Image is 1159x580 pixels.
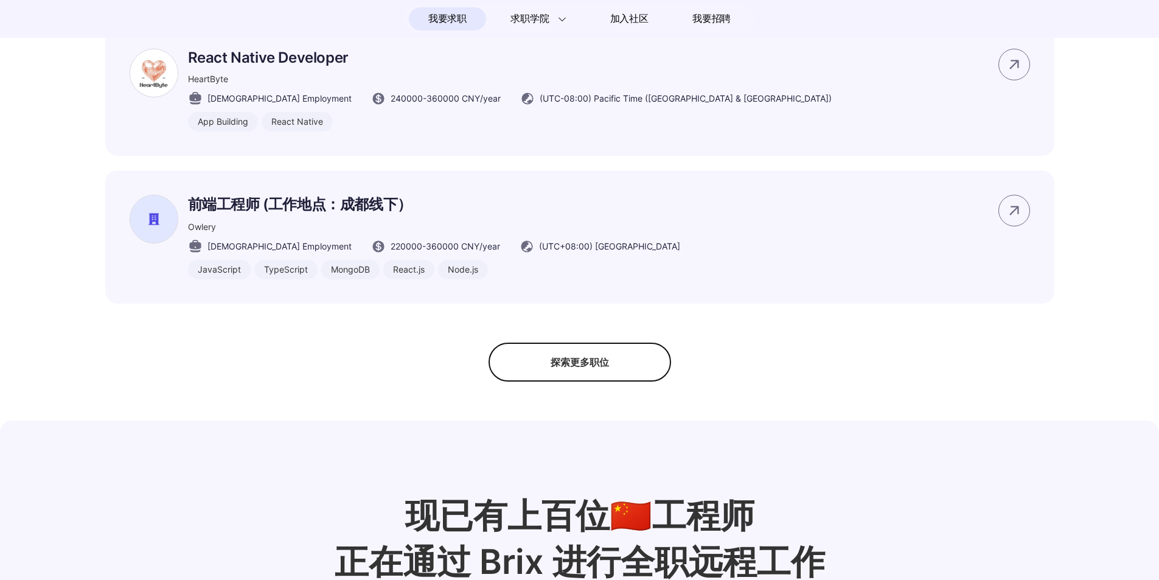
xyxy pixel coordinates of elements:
[254,260,318,279] div: TypeScript
[540,92,832,105] span: (UTC-08:00) Pacific Time ([GEOGRAPHIC_DATA] & [GEOGRAPHIC_DATA])
[539,240,680,253] span: (UTC+08:00) [GEOGRAPHIC_DATA]
[207,92,352,105] span: [DEMOGRAPHIC_DATA] Employment
[692,12,731,26] span: 我要招聘
[188,260,251,279] div: JavaScript
[188,74,228,84] span: HeartByte
[262,112,333,131] div: React Native
[438,260,488,279] div: Node.js
[188,222,216,232] span: Owlery
[188,112,258,131] div: App Building
[428,9,467,29] span: 我要求职
[207,240,352,253] span: [DEMOGRAPHIC_DATA] Employment
[383,260,434,279] div: React.js
[391,92,501,105] span: 240000 - 360000 CNY /year
[391,240,500,253] span: 220000 - 360000 CNY /year
[510,12,549,26] span: 求职学院
[489,343,671,382] div: 探索更多职位
[188,49,832,66] p: React Native Developer
[610,9,649,29] span: 加入社区
[321,260,380,279] div: MongoDB
[188,195,680,214] p: 前端工程师 (工作地点：成都线下）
